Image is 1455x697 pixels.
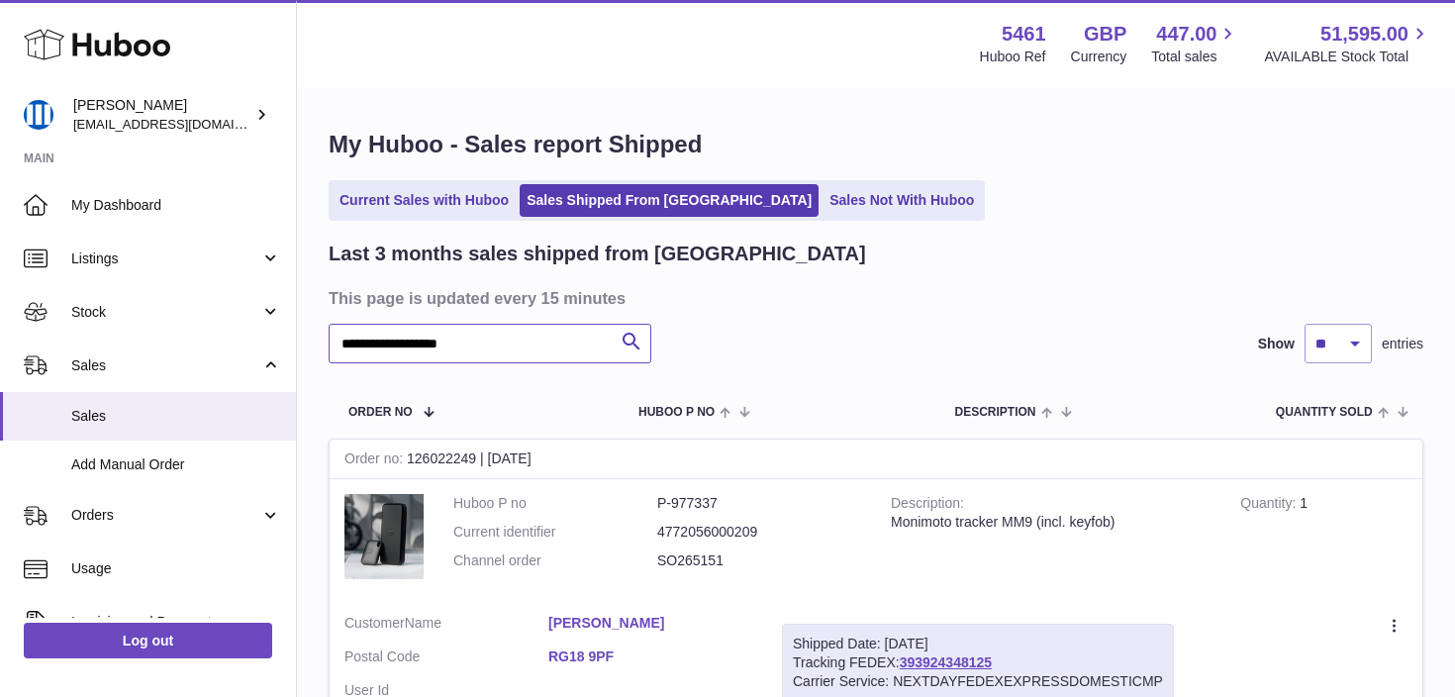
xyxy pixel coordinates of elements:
span: Customer [344,615,405,631]
div: Shipped Date: [DATE] [793,635,1163,653]
div: Carrier Service: NEXTDAYFEDEXEXPRESSDOMESTICMP [793,672,1163,691]
div: Currency [1071,48,1127,66]
span: My Dashboard [71,196,281,215]
span: Sales [71,407,281,426]
strong: 5461 [1002,21,1046,48]
h2: Last 3 months sales shipped from [GEOGRAPHIC_DATA] [329,241,866,267]
dd: 4772056000209 [657,523,861,542]
strong: Order no [344,450,407,471]
strong: GBP [1084,21,1126,48]
span: Sales [71,356,260,375]
a: [PERSON_NAME] [548,614,752,633]
a: Sales Not With Huboo [823,184,981,217]
a: 51,595.00 AVAILABLE Stock Total [1264,21,1431,66]
span: Invoicing and Payments [71,613,260,632]
span: [EMAIL_ADDRESS][DOMAIN_NAME] [73,116,291,132]
div: Monimoto tracker MM9 (incl. keyfob) [891,513,1211,532]
dt: Huboo P no [453,494,657,513]
strong: Quantity [1240,495,1300,516]
dd: P-977337 [657,494,861,513]
a: RG18 9PF [548,647,752,666]
a: 393924348125 [900,654,992,670]
dt: Channel order [453,551,657,570]
label: Show [1258,335,1295,353]
div: 126022249 | [DATE] [330,440,1422,479]
span: Quantity Sold [1276,406,1373,419]
div: [PERSON_NAME] [73,96,251,134]
span: Usage [71,559,281,578]
a: Current Sales with Huboo [333,184,516,217]
span: Listings [71,249,260,268]
dt: Current identifier [453,523,657,542]
span: Orders [71,506,260,525]
h3: This page is updated every 15 minutes [329,287,1418,309]
div: Huboo Ref [980,48,1046,66]
strong: Description [891,495,964,516]
span: Add Manual Order [71,455,281,474]
dt: Postal Code [344,647,548,671]
a: 447.00 Total sales [1151,21,1239,66]
span: 51,595.00 [1320,21,1408,48]
span: Order No [348,406,413,419]
span: AVAILABLE Stock Total [1264,48,1431,66]
a: Sales Shipped From [GEOGRAPHIC_DATA] [520,184,819,217]
img: 1712818038.jpg [344,494,424,579]
h1: My Huboo - Sales report Shipped [329,129,1423,160]
span: Total sales [1151,48,1239,66]
td: 1 [1225,479,1422,599]
span: Huboo P no [638,406,715,419]
span: Description [954,406,1035,419]
span: Stock [71,303,260,322]
img: oksana@monimoto.com [24,100,53,130]
dd: SO265151 [657,551,861,570]
a: Log out [24,623,272,658]
span: 447.00 [1156,21,1216,48]
dt: Name [344,614,548,638]
span: entries [1382,335,1423,353]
